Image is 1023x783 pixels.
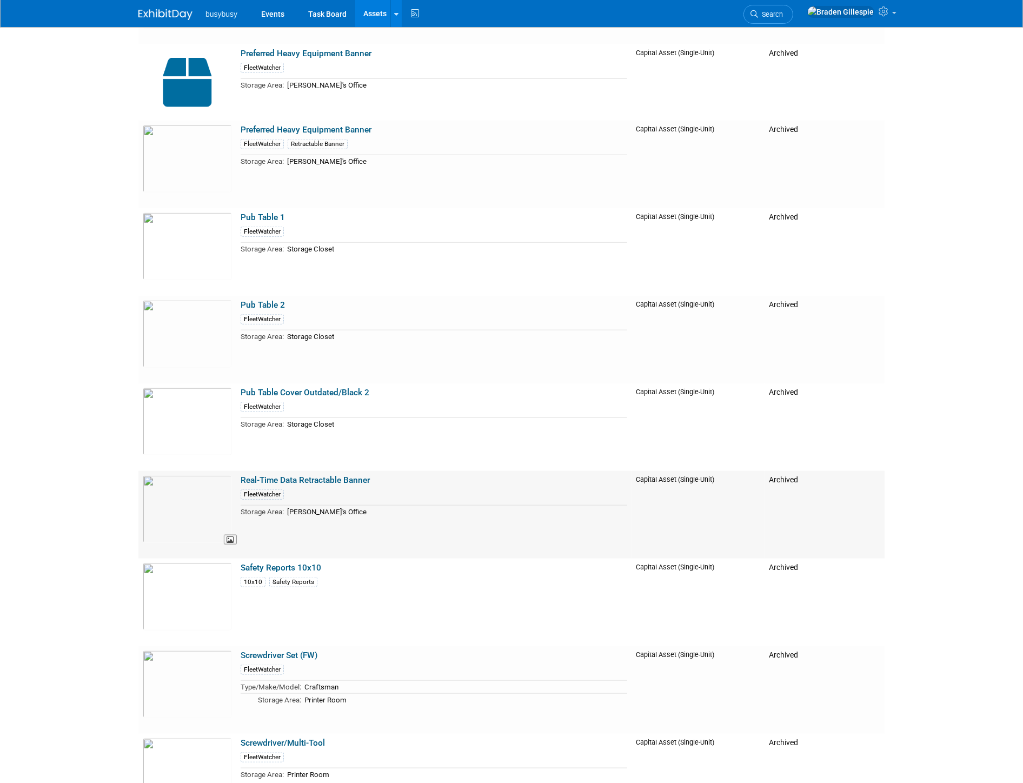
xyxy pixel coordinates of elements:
td: Storage Closet [284,330,627,343]
div: Archived [769,738,880,748]
span: Search [758,10,783,18]
a: Screwdriver Set (FW) [241,651,317,660]
div: FleetWatcher [241,489,284,500]
td: Capital Asset (Single-Unit) [632,471,765,559]
div: FleetWatcher [241,402,284,412]
div: 10x10 [241,577,265,587]
div: Archived [769,125,880,135]
div: FleetWatcher [241,665,284,675]
a: Pub Table 2 [241,300,285,310]
div: Archived [769,213,880,222]
td: Capital Asset (Single-Unit) [632,296,765,383]
div: Archived [769,563,880,573]
td: Storage Closet [284,418,627,430]
td: Type/Make/Model: [241,681,301,694]
a: Safety Reports 10x10 [241,563,321,573]
td: [PERSON_NAME]'s Office [284,79,627,91]
span: Storage Area: [241,771,284,779]
td: Craftsman [301,681,627,694]
td: [PERSON_NAME]'s Office [284,506,627,518]
div: FleetWatcher [241,227,284,237]
td: Storage Closet [284,243,627,255]
span: busybusy [205,10,237,18]
span: Storage Area: [241,508,284,516]
span: Storage Area: [241,420,284,428]
div: FleetWatcher [241,139,284,149]
a: Pub Table Cover Outdated/Black 2 [241,388,369,397]
div: FleetWatcher [241,752,284,762]
td: Capital Asset (Single-Unit) [632,44,765,121]
img: Capital-Asset-Icon-2.png [143,49,232,116]
td: [PERSON_NAME]'s Office [284,155,627,168]
div: FleetWatcher [241,63,284,73]
div: Archived [769,49,880,58]
span: Storage Area: [241,81,284,89]
a: Preferred Heavy Equipment Banner [241,125,371,135]
a: Pub Table 1 [241,213,285,222]
td: Capital Asset (Single-Unit) [632,383,765,471]
span: Storage Area: [241,245,284,253]
span: View Asset Image [224,535,237,545]
a: Search [743,5,793,24]
span: Storage Area: [258,696,301,704]
a: Screwdriver/Multi-Tool [241,738,325,748]
span: Storage Area: [241,333,284,341]
div: Retractable Banner [288,139,348,149]
a: Real-Time Data Retractable Banner [241,475,370,485]
div: FleetWatcher [241,314,284,324]
div: Archived [769,388,880,397]
td: Capital Asset (Single-Unit) [632,121,765,208]
a: Preferred Heavy Equipment Banner [241,49,371,58]
div: Archived [769,300,880,310]
div: Archived [769,475,880,485]
td: Capital Asset (Single-Unit) [632,646,765,734]
div: Safety Reports [269,577,317,587]
img: Braden Gillespie [807,6,874,18]
span: Storage Area: [241,157,284,165]
td: Capital Asset (Single-Unit) [632,208,765,296]
td: Printer Room [284,768,627,781]
div: Archived [769,651,880,660]
td: Capital Asset (Single-Unit) [632,559,765,646]
img: ExhibitDay [138,9,192,20]
td: Printer Room [301,693,627,706]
